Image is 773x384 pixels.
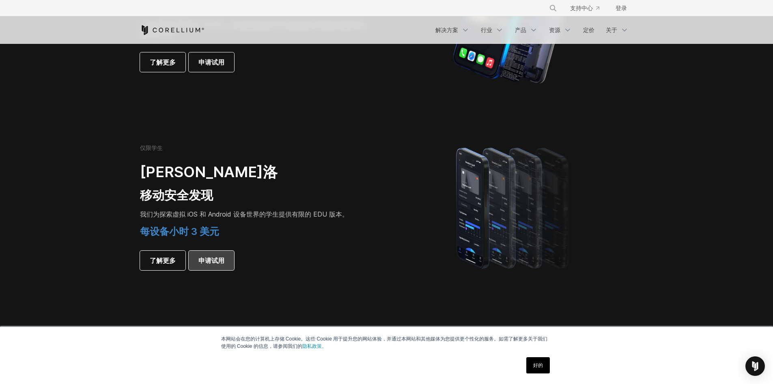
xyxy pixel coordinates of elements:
[435,26,458,33] font: 解决方案
[140,251,185,270] a: 了解更多
[546,1,560,15] button: 搜索
[431,23,633,37] div: 导航菜单
[583,26,594,33] font: 定价
[150,256,176,265] font: 了解更多
[198,256,224,265] font: 申请试用
[302,343,327,349] a: 隐私政策。
[189,52,234,72] a: 申请试用
[198,58,224,66] font: 申请试用
[189,251,234,270] a: 申请试用
[140,188,213,202] font: 移动安全发现
[140,210,266,218] font: 我们为探索虚拟 iOS 和 Android 设备世界的
[481,26,492,33] font: 行业
[140,226,219,237] font: 每设备小时 3 美元
[140,163,278,181] font: [PERSON_NAME]洛
[616,4,627,11] font: 登录
[533,362,543,368] font: 好的
[539,1,633,15] div: 导航菜单
[570,4,593,11] font: 支持中心
[150,58,176,66] font: 了解更多
[140,52,185,72] a: 了解更多
[526,357,550,373] a: 好的
[515,26,526,33] font: 产品
[440,136,588,278] img: 四款 iPhone 机型阵容变得更加渐变和模糊
[549,26,560,33] font: 资源
[221,336,548,349] font: 本网站会在您的计算机上存储 Cookie。这些 Cookie 用于提升您的网站体验，并通过本网站和其他媒体为您提供更个性化的服务。如需了解更多关于我们使用的 Cookie 的信息，请参阅我们的
[745,356,765,376] div: Open Intercom Messenger
[140,25,205,35] a: 科雷利姆之家
[266,210,349,218] font: 学生提供有限的 EDU 版本。
[140,144,163,151] font: 仅限学生
[606,26,617,33] font: 关于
